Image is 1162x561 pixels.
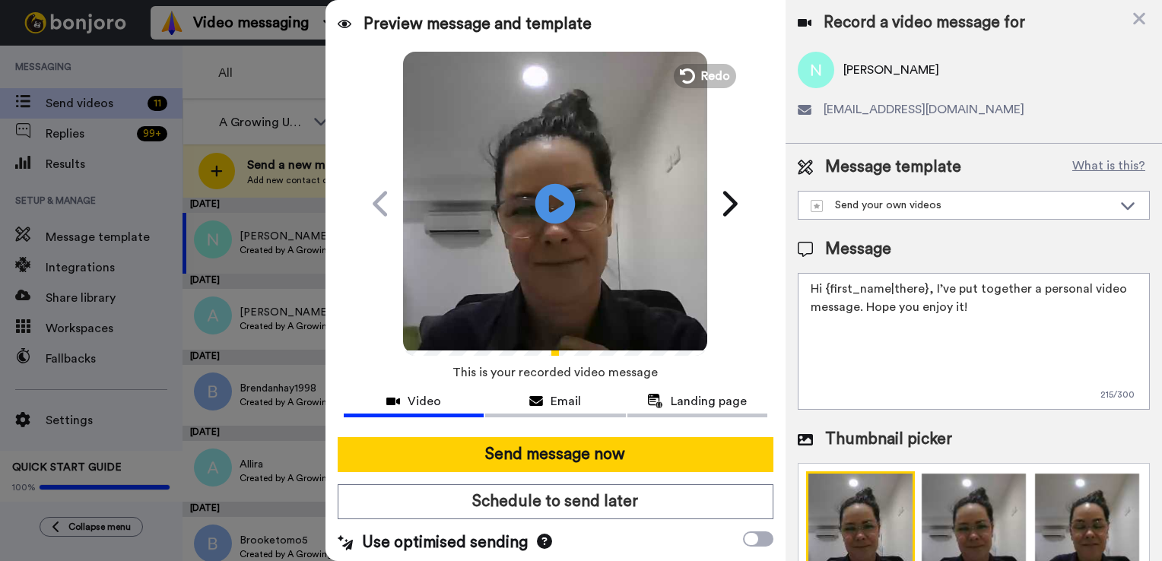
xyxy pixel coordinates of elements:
span: Thumbnail picker [825,428,952,451]
span: Email [551,392,581,410]
span: This is your recorded video message [452,356,658,389]
span: Landing page [671,392,747,410]
span: Use optimised sending [362,531,528,554]
span: Message [825,238,891,261]
textarea: Hi {first_name|there}, I’ve put together a personal video message. Hope you enjoy it! [798,273,1150,410]
span: Video [408,392,441,410]
div: Send your own videos [811,198,1113,213]
img: demo-template.svg [811,200,823,212]
button: What is this? [1068,156,1150,179]
button: Send message now [338,437,773,472]
span: [EMAIL_ADDRESS][DOMAIN_NAME] [824,100,1024,119]
span: Message template [825,156,961,179]
button: Schedule to send later [338,484,773,519]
